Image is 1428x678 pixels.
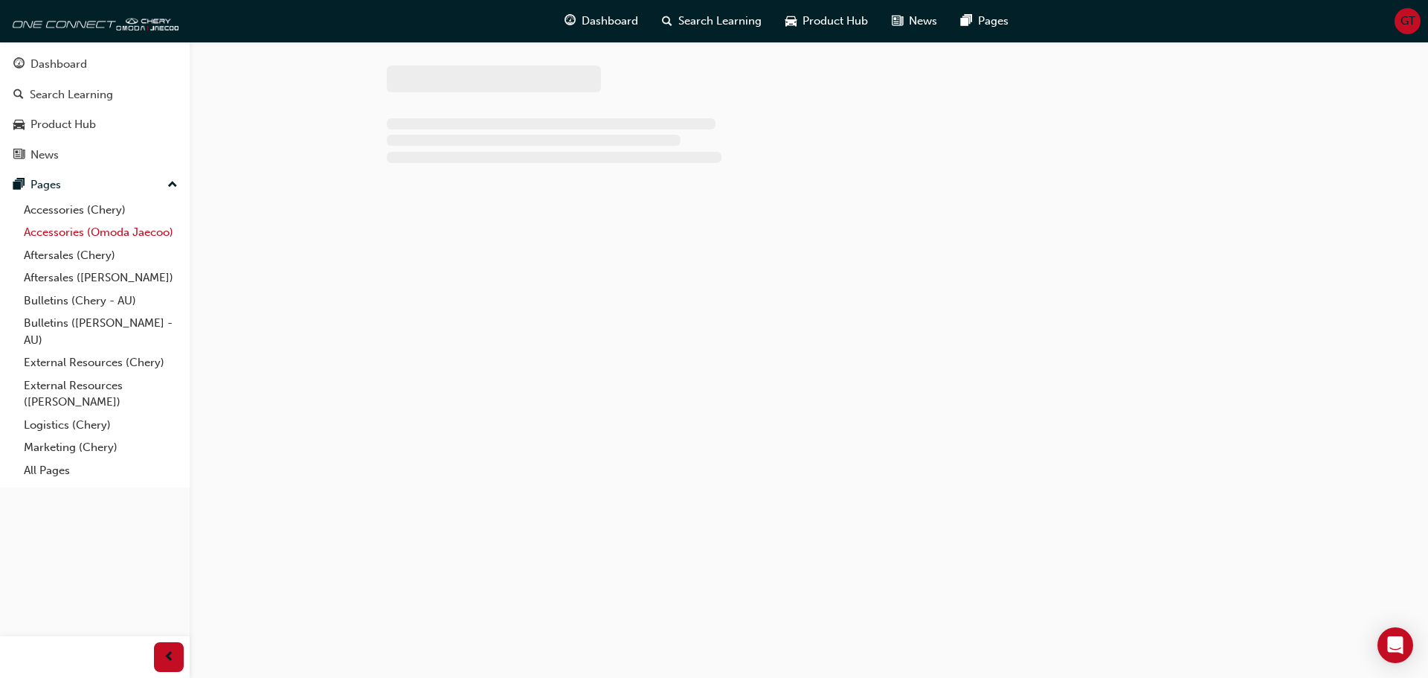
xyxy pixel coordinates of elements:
a: Dashboard [6,51,184,78]
div: Open Intercom Messenger [1377,627,1413,663]
span: search-icon [662,12,672,31]
span: guage-icon [13,58,25,71]
a: Aftersales (Chery) [18,244,184,267]
button: DashboardSearch LearningProduct HubNews [6,48,184,171]
a: guage-iconDashboard [553,6,650,36]
span: car-icon [785,12,797,31]
button: Pages [6,171,184,199]
a: pages-iconPages [949,6,1020,36]
span: pages-icon [13,179,25,192]
a: search-iconSearch Learning [650,6,773,36]
span: GT [1400,13,1415,30]
a: Bulletins (Chery - AU) [18,290,184,313]
a: Aftersales ([PERSON_NAME]) [18,266,184,290]
span: news-icon [892,12,903,31]
div: Product Hub [30,116,96,133]
div: News [30,147,59,164]
img: oneconnect [7,6,178,36]
a: External Resources ([PERSON_NAME]) [18,374,184,414]
span: Search Learning [678,13,762,30]
span: guage-icon [565,12,576,31]
a: Search Learning [6,81,184,109]
div: Dashboard [30,56,87,73]
a: Logistics (Chery) [18,414,184,437]
span: car-icon [13,118,25,132]
a: Marketing (Chery) [18,436,184,459]
a: External Resources (Chery) [18,351,184,374]
button: GT [1395,8,1421,34]
span: up-icon [167,176,178,195]
a: Accessories (Chery) [18,199,184,222]
div: Search Learning [30,86,113,103]
a: news-iconNews [880,6,949,36]
a: Product Hub [6,111,184,138]
span: prev-icon [164,648,175,667]
span: search-icon [13,89,24,102]
a: Bulletins ([PERSON_NAME] - AU) [18,312,184,351]
a: car-iconProduct Hub [773,6,880,36]
span: news-icon [13,149,25,162]
a: News [6,141,184,169]
div: Pages [30,176,61,194]
span: Pages [978,13,1009,30]
span: Product Hub [803,13,868,30]
a: Accessories (Omoda Jaecoo) [18,221,184,244]
span: pages-icon [961,12,972,31]
a: All Pages [18,459,184,482]
span: News [909,13,937,30]
span: Dashboard [582,13,638,30]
